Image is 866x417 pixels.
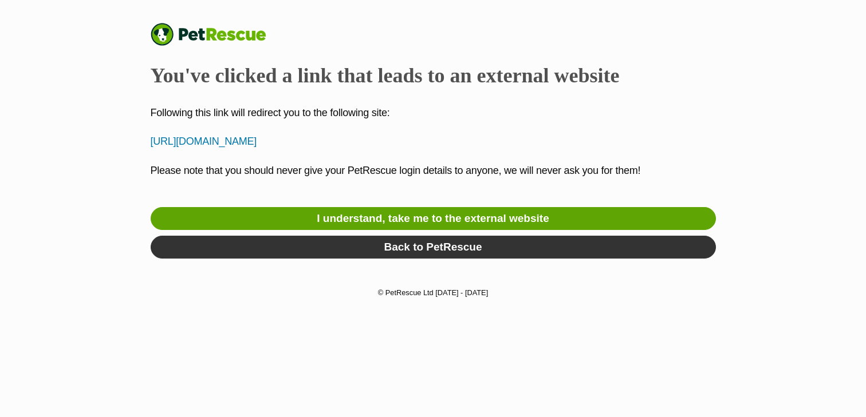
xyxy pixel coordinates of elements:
[151,105,716,121] p: Following this link will redirect you to the following site:
[151,236,716,259] a: Back to PetRescue
[378,288,488,297] small: © PetRescue Ltd [DATE] - [DATE]
[151,207,716,230] a: I understand, take me to the external website
[151,134,716,149] p: [URL][DOMAIN_NAME]
[151,63,716,88] h2: You've clicked a link that leads to an external website
[151,23,278,46] a: PetRescue
[151,163,716,194] p: Please note that you should never give your PetRescue login details to anyone, we will never ask ...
